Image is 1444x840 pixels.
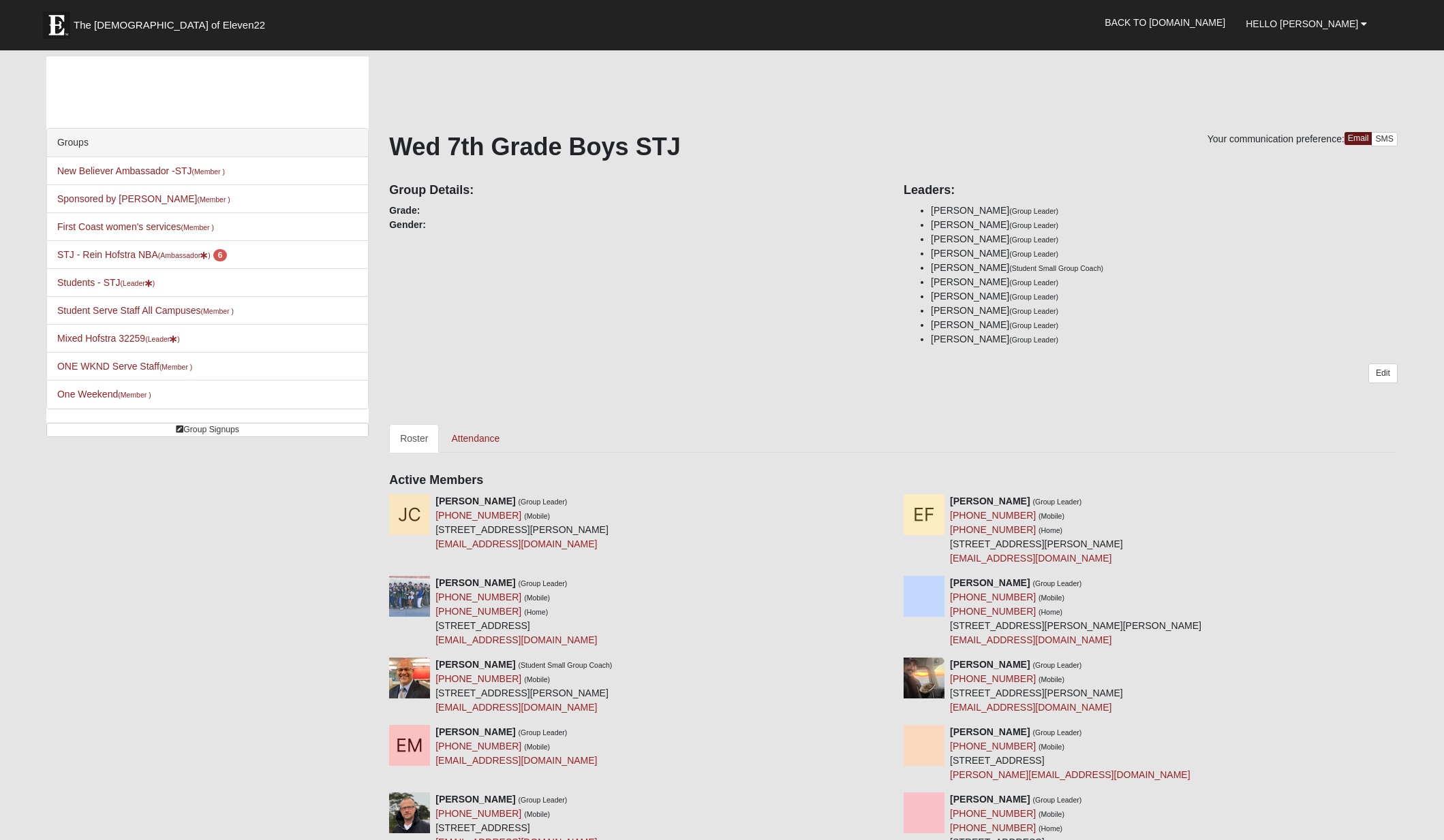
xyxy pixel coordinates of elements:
a: [PERSON_NAME][EMAIL_ADDRESS][DOMAIN_NAME] [950,769,1190,780]
a: Edit [1368,364,1398,383]
li: [PERSON_NAME] [931,204,1398,218]
a: [EMAIL_ADDRESS][DOMAIN_NAME] [435,702,597,713]
strong: [PERSON_NAME] [950,659,1030,670]
small: (Group Leader) [1009,307,1058,315]
div: [STREET_ADDRESS][PERSON_NAME] [950,494,1123,566]
small: (Member ) [192,167,225,176]
small: (Group Leader) [1032,728,1081,737]
a: [PHONE_NUMBER] [435,606,521,617]
h4: Leaders: [904,183,1398,198]
small: (Mobile) [524,810,550,818]
a: One Weekend(Member ) [57,389,151,400]
a: STJ - Rein Hofstra NBA(Ambassador) 6 [57,249,227,260]
small: (Home) [1039,526,1062,534]
a: The [DEMOGRAPHIC_DATA] of Eleven22 [36,5,309,39]
small: (Leader ) [121,279,155,287]
small: (Home) [1039,608,1062,616]
a: [EMAIL_ADDRESS][DOMAIN_NAME] [435,634,597,645]
strong: [PERSON_NAME] [950,577,1030,588]
a: [PHONE_NUMBER] [950,524,1036,535]
div: [STREET_ADDRESS][PERSON_NAME][PERSON_NAME] [950,576,1201,647]
h1: Wed 7th Grade Boys STJ [389,132,1398,161]
small: (Group Leader) [1009,336,1058,344]
a: Students - STJ(Leader) [57,277,155,288]
small: (Student Small Group Coach) [1009,264,1103,272]
small: (Mobile) [524,675,550,683]
div: [STREET_ADDRESS] [950,725,1190,782]
strong: [PERSON_NAME] [435,659,515,670]
small: (Group Leader) [519,498,568,506]
a: ONE WKND Serve Staff(Member ) [57,361,192,372]
small: (Group Leader) [1032,661,1081,669]
small: (Mobile) [524,743,550,751]
a: [EMAIL_ADDRESS][DOMAIN_NAME] [435,538,597,549]
div: [STREET_ADDRESS][PERSON_NAME] [950,658,1123,715]
li: [PERSON_NAME] [931,332,1398,346]
small: (Mobile) [1039,675,1064,683]
strong: [PERSON_NAME] [435,577,515,588]
a: [PHONE_NUMBER] [950,673,1036,684]
a: [PHONE_NUMBER] [950,741,1036,752]
a: SMS [1371,132,1398,146]
span: Hello [PERSON_NAME] [1246,18,1358,29]
a: Email [1345,132,1372,145]
small: (Ambassador ) [158,251,211,259]
small: (Member ) [197,195,230,204]
a: Back to [DOMAIN_NAME] [1094,5,1235,39]
a: [PHONE_NUMBER] [435,592,521,602]
small: (Group Leader) [519,579,568,587]
small: (Mobile) [1039,512,1064,520]
small: (Home) [524,608,548,616]
small: (Mobile) [524,594,550,602]
small: (Mobile) [1039,594,1064,602]
small: (Group Leader) [1009,207,1058,215]
small: (Group Leader) [519,728,568,737]
li: [PERSON_NAME] [931,289,1398,304]
li: [PERSON_NAME] [931,218,1398,232]
a: Group Signups [46,423,369,437]
img: Eleven22 logo [43,12,70,39]
h4: Group Details: [389,183,883,198]
a: [PHONE_NUMBER] [435,673,521,684]
small: (Leader ) [145,335,180,343]
strong: [PERSON_NAME] [435,726,515,737]
strong: [PERSON_NAME] [435,496,515,506]
div: [STREET_ADDRESS][PERSON_NAME] [435,658,612,715]
small: (Group Leader) [1009,278,1058,287]
a: [PHONE_NUMBER] [435,741,521,752]
a: Student Serve Staff All Campuses(Member ) [57,305,234,316]
span: The [DEMOGRAPHIC_DATA] of Eleven22 [74,18,265,32]
li: [PERSON_NAME] [931,318,1398,332]
small: (Group Leader) [1032,796,1081,804]
strong: [PERSON_NAME] [950,794,1030,805]
small: (Mobile) [1039,810,1064,818]
a: [EMAIL_ADDRESS][DOMAIN_NAME] [950,553,1111,564]
small: (Group Leader) [1032,498,1081,506]
a: [EMAIL_ADDRESS][DOMAIN_NAME] [950,702,1111,713]
a: [PHONE_NUMBER] [435,510,521,521]
li: [PERSON_NAME] [931,261,1398,275]
li: [PERSON_NAME] [931,232,1398,246]
span: Your communication preference: [1208,133,1345,144]
strong: Gender: [389,219,426,230]
li: [PERSON_NAME] [931,246,1398,261]
strong: Grade: [389,205,420,216]
small: (Member ) [201,307,234,315]
small: (Member ) [159,363,192,371]
a: [EMAIL_ADDRESS][DOMAIN_NAME] [435,755,597,766]
small: (Group Leader) [1009,321,1058,329]
a: [PHONE_NUMBER] [950,592,1036,602]
a: [PHONE_NUMBER] [950,510,1036,521]
small: (Mobile) [1039,743,1064,751]
a: Roster [389,424,439,453]
a: New Believer Ambassador -STJ(Member ) [57,165,225,176]
small: (Group Leader) [519,796,568,804]
li: [PERSON_NAME] [931,275,1398,289]
small: (Student Small Group Coach) [519,661,613,669]
strong: [PERSON_NAME] [435,794,515,805]
li: [PERSON_NAME] [931,304,1398,318]
a: [PHONE_NUMBER] [950,808,1036,819]
span: number of pending members [213,249,228,261]
a: Attendance [440,424,510,453]
small: (Mobile) [524,512,550,520]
